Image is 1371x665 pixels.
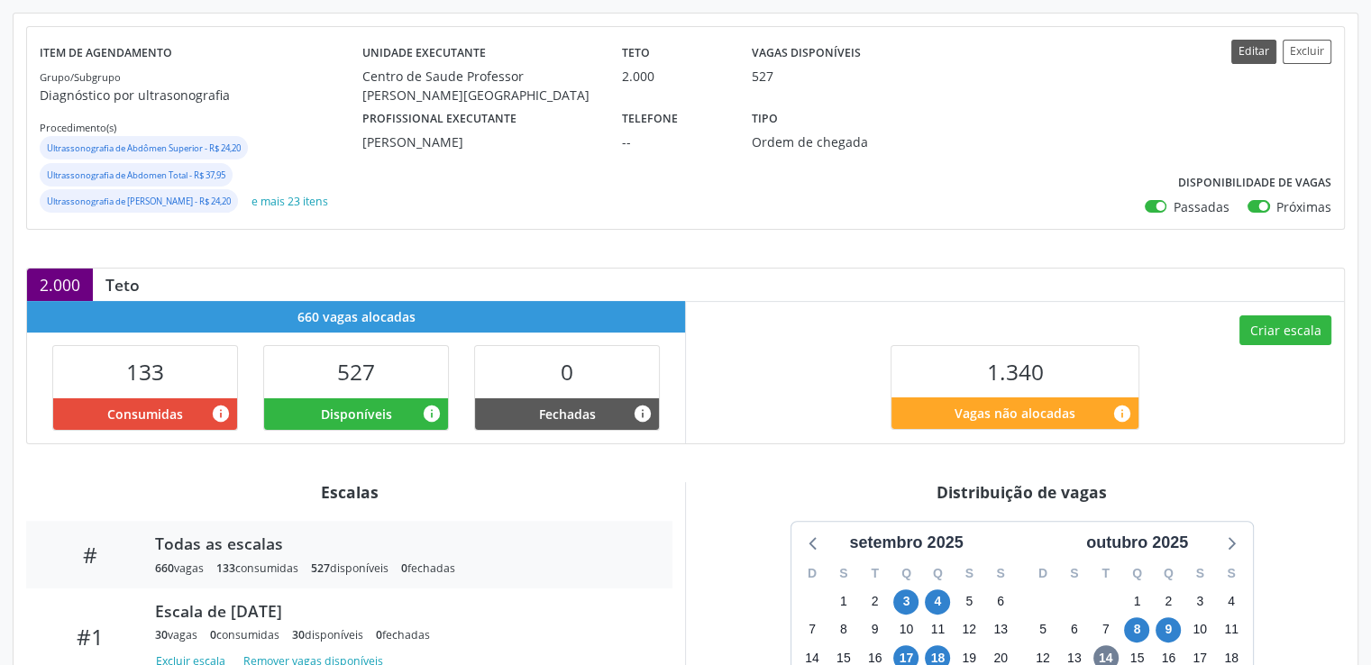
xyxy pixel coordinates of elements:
[40,40,172,68] label: Item de agendamento
[925,589,950,615] span: quinta-feira, 4 de setembro de 2025
[26,482,672,502] div: Escalas
[211,404,231,424] i: Vagas alocadas que possuem marcações associadas
[244,189,335,214] button: e mais 23 itens
[1283,40,1331,64] button: Excluir
[1239,315,1331,346] button: Criar escala
[1058,560,1090,588] div: S
[155,560,174,576] span: 660
[321,405,392,424] span: Disponíveis
[1187,617,1212,642] span: sexta-feira, 10 de outubro de 2025
[988,589,1013,615] span: sábado, 6 de setembro de 2025
[40,86,362,105] p: Diagnóstico por ultrasonografia
[39,624,142,650] div: #1
[699,482,1345,502] div: Distribuição de vagas
[27,269,93,301] div: 2.000
[376,627,430,642] div: fechadas
[956,617,982,642] span: sexta-feira, 12 de setembro de 2025
[922,560,954,588] div: Q
[954,560,985,588] div: S
[955,404,1075,423] span: Vagas não alocadas
[752,105,778,132] label: Tipo
[1153,560,1184,588] div: Q
[561,357,573,387] span: 0
[842,531,970,555] div: setembro 2025
[292,627,305,642] span: 30
[1124,617,1149,642] span: quarta-feira, 8 de outubro de 2025
[893,617,919,642] span: quarta-feira, 10 de setembro de 2025
[1124,589,1149,615] span: quarta-feira, 1 de outubro de 2025
[956,589,982,615] span: sexta-feira, 5 de setembro de 2025
[622,105,678,132] label: Telefone
[1030,617,1056,642] span: domingo, 5 de outubro de 2025
[1219,589,1244,615] span: sábado, 4 de outubro de 2025
[93,275,152,295] div: Teto
[155,601,647,621] div: Escala de [DATE]
[797,560,828,588] div: D
[337,357,375,387] span: 527
[1112,404,1132,424] i: Quantidade de vagas restantes do teto de vagas
[1093,617,1119,642] span: terça-feira, 7 de outubro de 2025
[622,132,727,151] div: --
[1184,560,1216,588] div: S
[362,132,597,151] div: [PERSON_NAME]
[1276,197,1331,216] label: Próximas
[401,560,455,576] div: fechadas
[831,589,856,615] span: segunda-feira, 1 de setembro de 2025
[622,40,650,68] label: Teto
[27,301,685,332] div: 660 vagas alocadas
[362,105,516,132] label: Profissional executante
[633,404,653,424] i: Vagas alocadas e sem marcações associadas que tiveram sua disponibilidade fechada
[40,121,116,134] small: Procedimento(s)
[210,627,279,642] div: consumidas
[987,357,1044,387] span: 1.340
[292,627,363,642] div: disponíveis
[311,560,388,576] div: disponíveis
[622,67,727,86] div: 2.000
[893,589,919,615] span: quarta-feira, 3 de setembro de 2025
[126,357,164,387] span: 133
[1216,560,1248,588] div: S
[1028,560,1059,588] div: D
[47,196,231,207] small: Ultrassonografia de [PERSON_NAME] - R$ 24,20
[863,617,888,642] span: terça-feira, 9 de setembro de 2025
[752,67,773,86] div: 527
[863,589,888,615] span: terça-feira, 2 de setembro de 2025
[155,560,204,576] div: vagas
[210,627,216,642] span: 0
[216,560,235,576] span: 133
[1062,617,1087,642] span: segunda-feira, 6 de outubro de 2025
[988,617,1013,642] span: sábado, 13 de setembro de 2025
[925,617,950,642] span: quinta-feira, 11 de setembro de 2025
[422,404,442,424] i: Vagas alocadas e sem marcações associadas
[376,627,382,642] span: 0
[1079,531,1195,555] div: outubro 2025
[155,627,168,642] span: 30
[1090,560,1121,588] div: T
[47,169,225,181] small: Ultrassonografia de Abdomen Total - R$ 37,95
[311,560,330,576] span: 527
[40,70,121,84] small: Grupo/Subgrupo
[1156,617,1181,642] span: quinta-feira, 9 de outubro de 2025
[1121,560,1153,588] div: Q
[752,132,921,151] div: Ordem de chegada
[827,560,859,588] div: S
[859,560,891,588] div: T
[752,40,861,68] label: Vagas disponíveis
[1231,40,1276,64] button: Editar
[362,67,597,105] div: Centro de Saude Professor [PERSON_NAME][GEOGRAPHIC_DATA]
[216,560,298,576] div: consumidas
[1156,589,1181,615] span: quinta-feira, 2 de outubro de 2025
[39,542,142,568] div: #
[891,560,922,588] div: Q
[1178,169,1331,197] label: Disponibilidade de vagas
[155,533,647,553] div: Todas as escalas
[47,142,241,154] small: Ultrassonografia de Abdômen Superior - R$ 24,20
[107,405,183,424] span: Consumidas
[985,560,1017,588] div: S
[831,617,856,642] span: segunda-feira, 8 de setembro de 2025
[362,40,486,68] label: Unidade executante
[800,617,825,642] span: domingo, 7 de setembro de 2025
[1187,589,1212,615] span: sexta-feira, 3 de outubro de 2025
[1219,617,1244,642] span: sábado, 11 de outubro de 2025
[539,405,596,424] span: Fechadas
